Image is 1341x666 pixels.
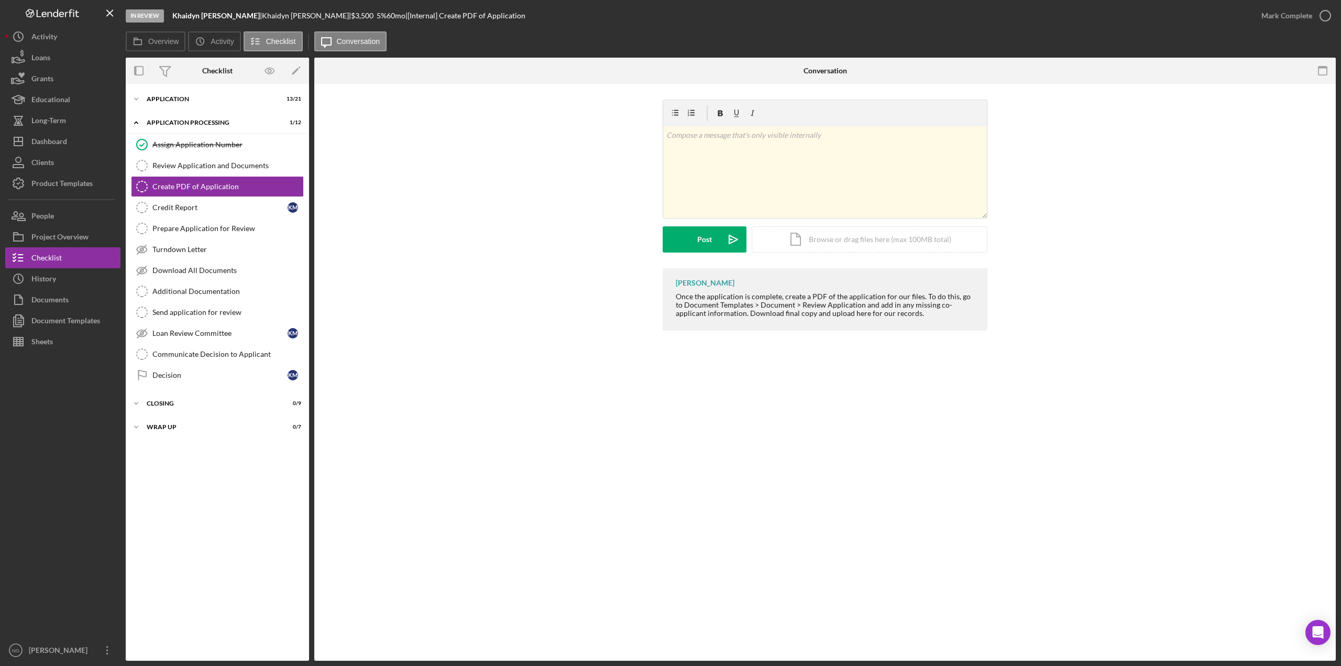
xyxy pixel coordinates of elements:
div: Project Overview [31,226,89,250]
div: Post [697,226,712,253]
div: Documents [31,289,69,313]
a: Download All Documents [131,260,304,281]
div: Send application for review [152,308,303,316]
div: Prepare Application for Review [152,224,303,233]
div: Checklist [202,67,233,75]
button: Activity [5,26,120,47]
div: Application [147,96,275,102]
button: Conversation [314,31,387,51]
button: Loans [5,47,120,68]
div: Sheets [31,331,53,355]
label: Conversation [337,37,380,46]
div: 60 mo [387,12,405,20]
a: Additional Documentation [131,281,304,302]
div: 5 % [377,12,387,20]
button: Document Templates [5,310,120,331]
button: Checklist [5,247,120,268]
div: 13 / 21 [282,96,301,102]
button: People [5,205,120,226]
div: Open Intercom Messenger [1305,620,1331,645]
div: Grants [31,68,53,92]
div: Educational [31,89,70,113]
div: K M [288,328,298,339]
a: DecisionKM [131,365,304,386]
a: Credit ReportKM [131,197,304,218]
div: Turndown Letter [152,245,303,254]
div: Download All Documents [152,266,303,275]
div: [PERSON_NAME] [26,640,94,663]
div: K M [288,370,298,380]
div: 0 / 7 [282,424,301,430]
div: Credit Report [152,203,288,212]
button: History [5,268,120,289]
a: Loan Review CommitteeKM [131,323,304,344]
button: Long-Term [5,110,120,131]
button: Activity [188,31,240,51]
button: Grants [5,68,120,89]
a: Send application for review [131,302,304,323]
button: Dashboard [5,131,120,152]
button: Checklist [244,31,303,51]
div: Long-Term [31,110,66,134]
div: Product Templates [31,173,93,196]
label: Overview [148,37,179,46]
div: Additional Documentation [152,287,303,296]
label: Activity [211,37,234,46]
div: Loan Review Committee [152,329,288,337]
button: Overview [126,31,185,51]
a: Turndown Letter [131,239,304,260]
div: Create PDF of Application [152,182,303,191]
div: In Review [126,9,164,23]
div: Dashboard [31,131,67,155]
label: Checklist [266,37,296,46]
div: 1 / 12 [282,119,301,126]
div: Closing [147,400,275,407]
div: Checklist [31,247,62,271]
div: Conversation [804,67,847,75]
a: Communicate Decision to Applicant [131,344,304,365]
div: Wrap up [147,424,275,430]
button: NG[PERSON_NAME] [5,640,120,661]
a: Create PDF of Application [131,176,304,197]
button: Mark Complete [1251,5,1336,26]
button: Educational [5,89,120,110]
div: Decision [152,371,288,379]
div: People [31,205,54,229]
div: Mark Complete [1261,5,1312,26]
div: K M [288,202,298,213]
button: Product Templates [5,173,120,194]
div: [PERSON_NAME] [676,279,734,287]
button: Sheets [5,331,120,352]
button: Project Overview [5,226,120,247]
b: Khaidyn [PERSON_NAME] [172,11,260,20]
text: NG [12,648,19,653]
div: Khaidyn [PERSON_NAME] | [262,12,351,20]
div: Assign Application Number [152,140,303,149]
div: Activity [31,26,57,50]
div: | [Internal] Create PDF of Application [405,12,525,20]
div: Communicate Decision to Applicant [152,350,303,358]
div: Once the application is complete, create a PDF of the application for our files. To do this, go t... [676,292,977,318]
a: Assign Application Number [131,134,304,155]
div: History [31,268,56,292]
div: Loans [31,47,50,71]
a: Review Application and Documents [131,155,304,176]
span: $3,500 [351,11,373,20]
button: Documents [5,289,120,310]
button: Clients [5,152,120,173]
